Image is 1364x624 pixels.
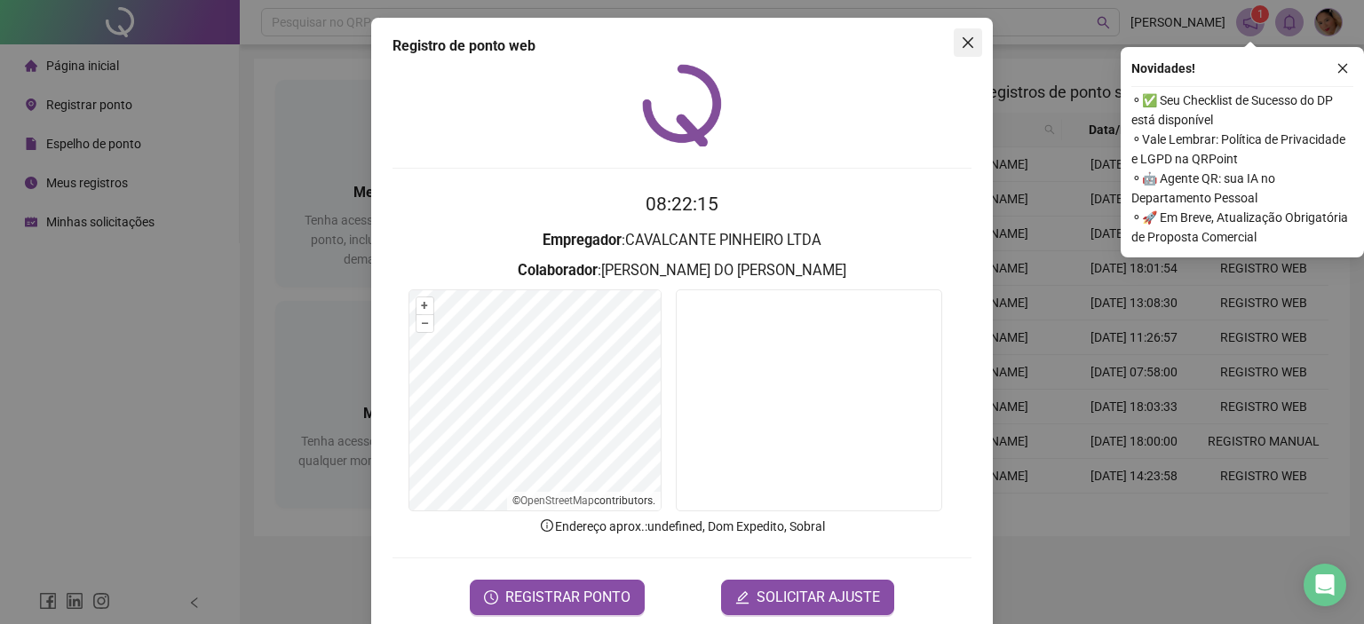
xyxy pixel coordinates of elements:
h3: : [PERSON_NAME] DO [PERSON_NAME] [393,259,971,282]
span: ⚬ 🤖 Agente QR: sua IA no Departamento Pessoal [1131,169,1353,208]
span: Novidades ! [1131,59,1195,78]
li: © contributors. [512,494,655,507]
span: SOLICITAR AJUSTE [757,587,880,608]
a: OpenStreetMap [520,494,594,507]
button: REGISTRAR PONTO [470,580,645,615]
span: close [961,36,975,50]
span: close [1336,62,1349,75]
span: ⚬ Vale Lembrar: Política de Privacidade e LGPD na QRPoint [1131,130,1353,169]
div: Registro de ponto web [393,36,971,57]
span: info-circle [539,517,555,533]
strong: Colaborador [518,262,598,279]
div: Open Intercom Messenger [1304,564,1346,606]
p: Endereço aprox. : undefined, Dom Expedito, Sobral [393,517,971,536]
img: QRPoint [642,64,722,146]
button: Close [954,28,982,57]
button: + [416,297,433,314]
span: edit [735,590,749,604]
span: clock-circle [484,590,498,604]
button: – [416,315,433,332]
h3: : CAVALCANTE PINHEIRO LTDA [393,229,971,252]
strong: Empregador [543,232,622,249]
button: editSOLICITAR AJUSTE [721,580,894,615]
span: ⚬ ✅ Seu Checklist de Sucesso do DP está disponível [1131,91,1353,130]
time: 08:22:15 [646,194,718,215]
span: ⚬ 🚀 Em Breve, Atualização Obrigatória de Proposta Comercial [1131,208,1353,247]
span: REGISTRAR PONTO [505,587,630,608]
